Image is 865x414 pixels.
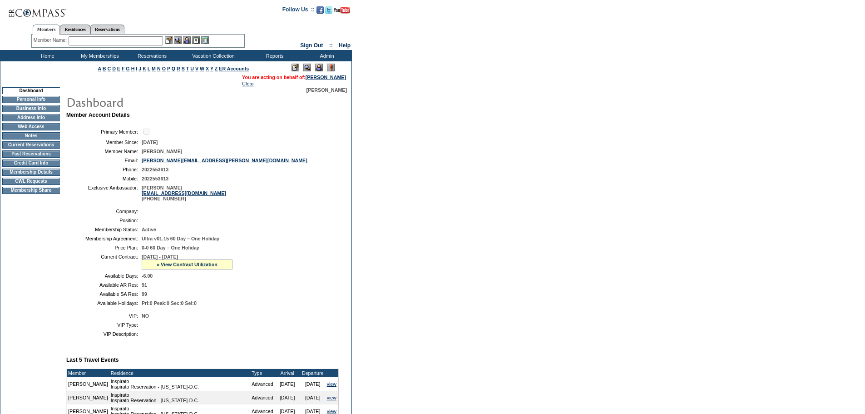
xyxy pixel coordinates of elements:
a: [EMAIL_ADDRESS][DOMAIN_NAME] [142,190,226,196]
td: Business Info [2,105,60,112]
a: S [182,66,185,71]
td: Address Info [2,114,60,121]
a: view [327,409,336,414]
td: Personal Info [2,96,60,103]
a: X [206,66,209,71]
img: b_calculator.gif [201,36,209,44]
a: A [98,66,101,71]
a: Follow us on Twitter [325,9,332,15]
img: Reservations [192,36,200,44]
a: I [136,66,137,71]
td: Departure [300,369,326,377]
span: :: [329,42,333,49]
a: O [162,66,166,71]
td: Exclusive Ambassador: [70,185,138,201]
a: B [103,66,106,71]
td: Follow Us :: [282,5,315,16]
a: C [107,66,111,71]
b: Last 5 Travel Events [66,357,119,363]
td: VIP: [70,313,138,319]
a: D [112,66,116,71]
a: Q [172,66,175,71]
a: Clear [242,81,254,86]
a: Sign Out [300,42,323,49]
td: Primary Member: [70,127,138,136]
td: Home [20,50,73,61]
td: Advanced [250,391,274,404]
td: Membership Share [2,187,60,194]
a: Subscribe to our YouTube Channel [334,9,350,15]
img: Edit Mode [292,64,299,71]
a: » View Contract Utilization [157,262,217,267]
span: -6.00 [142,273,153,279]
td: Inspirato Inspirato Reservation - [US_STATE]-D.C. [109,391,251,404]
td: [PERSON_NAME] [67,391,109,404]
img: View Mode [303,64,311,71]
td: Advanced [250,377,274,391]
a: M [152,66,156,71]
td: Arrival [275,369,300,377]
a: W [200,66,204,71]
a: Residences [60,25,90,34]
b: Member Account Details [66,112,130,118]
img: Become our fan on Facebook [316,6,324,14]
a: H [131,66,135,71]
td: Current Contract: [70,254,138,269]
a: Help [339,42,351,49]
td: Notes [2,132,60,140]
span: [DATE] - [DATE] [142,254,178,259]
td: Type [250,369,274,377]
a: Y [210,66,213,71]
td: Mobile: [70,176,138,181]
a: R [177,66,180,71]
td: Member Name: [70,149,138,154]
a: L [148,66,150,71]
td: Vacation Collection [177,50,247,61]
td: Membership Status: [70,227,138,232]
td: Reservations [125,50,177,61]
td: Inspirato Inspirato Reservation - [US_STATE]-D.C. [109,377,251,391]
a: T [186,66,189,71]
img: Follow us on Twitter [325,6,332,14]
a: E [117,66,120,71]
td: Available Days: [70,273,138,279]
td: Web Access [2,123,60,130]
td: [DATE] [275,391,300,404]
td: Email: [70,158,138,163]
td: Member Since: [70,140,138,145]
img: View [174,36,182,44]
span: 2022553613 [142,167,168,172]
a: P [167,66,170,71]
a: F [122,66,125,71]
a: G [126,66,129,71]
a: Z [215,66,218,71]
td: Price Plan: [70,245,138,250]
span: Active [142,227,156,232]
span: You are acting on behalf of: [242,75,346,80]
a: [PERSON_NAME] [306,75,346,80]
a: view [327,381,336,387]
td: Credit Card Info [2,160,60,167]
td: [DATE] [275,377,300,391]
span: [DATE] [142,140,158,145]
span: [PERSON_NAME] [PHONE_NUMBER] [142,185,226,201]
td: Phone: [70,167,138,172]
a: ER Accounts [219,66,249,71]
span: Ultra v01.15 60 Day – One Holiday [142,236,219,241]
a: Reservations [90,25,124,34]
td: My Memberships [73,50,125,61]
td: Position: [70,218,138,223]
td: VIP Type: [70,322,138,328]
a: Members [33,25,60,35]
a: N [157,66,161,71]
td: CWL Requests [2,178,60,185]
div: Member Name: [34,36,69,44]
td: Membership Details [2,169,60,176]
img: Log Concern/Member Elevation [327,64,335,71]
a: J [138,66,141,71]
span: 2022553613 [142,176,168,181]
td: Residence [109,369,251,377]
td: Member [67,369,109,377]
span: 91 [142,282,147,288]
td: Reports [247,50,300,61]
